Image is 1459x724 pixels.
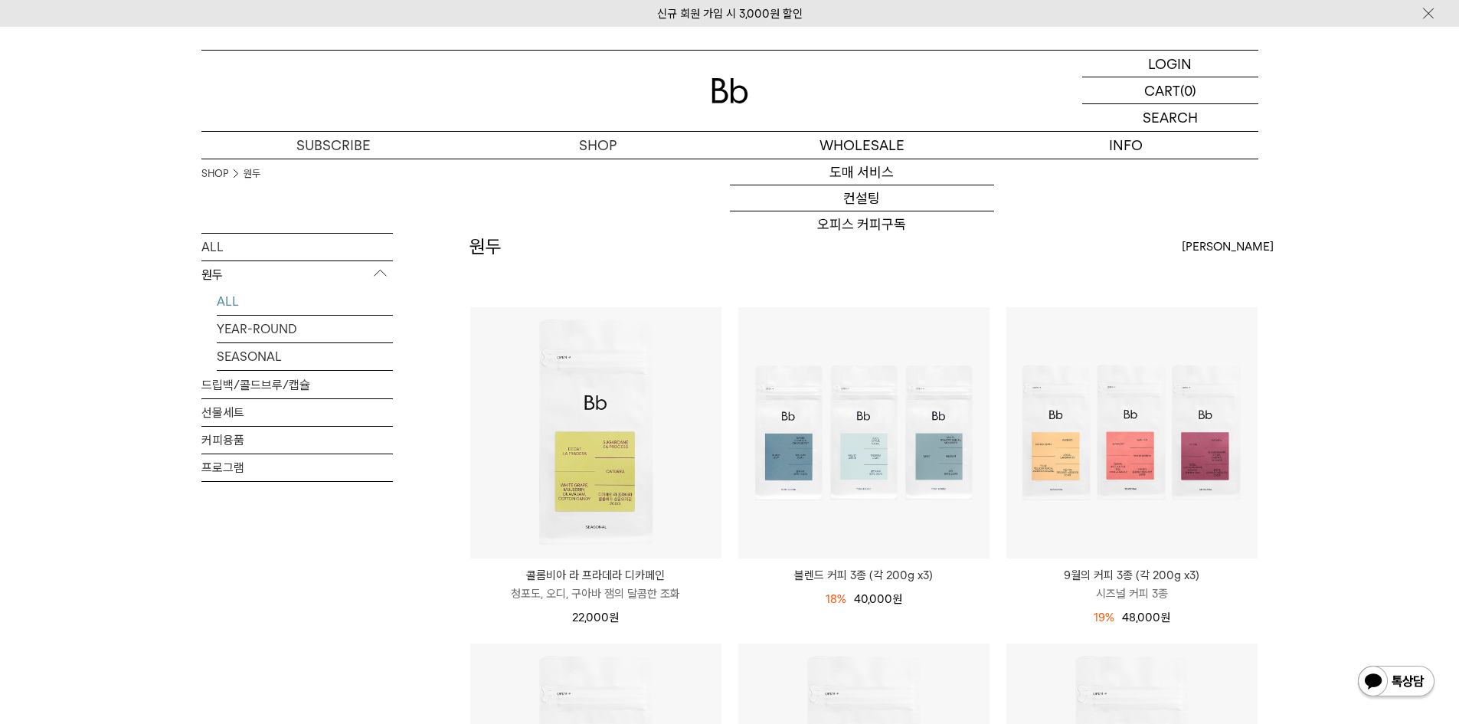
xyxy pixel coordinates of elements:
img: 블렌드 커피 3종 (각 200g x3) [738,307,990,559]
p: SEARCH [1143,104,1198,131]
a: 커피용품 [201,427,393,454]
p: 시즈널 커피 3종 [1006,585,1258,603]
a: ALL [217,288,393,315]
a: 선물세트 [201,399,393,426]
a: CART (0) [1082,77,1258,104]
a: 9월의 커피 3종 (각 200g x3) 시즈널 커피 3종 [1006,566,1258,603]
p: 청포도, 오디, 구아바 잼의 달콤한 조화 [470,585,721,603]
span: 40,000 [854,592,902,606]
a: 블렌드 커피 3종 (각 200g x3) [738,566,990,585]
a: 프로그램 [201,454,393,481]
img: 카카오톡 채널 1:1 채팅 버튼 [1356,664,1436,701]
span: 22,000 [572,611,619,624]
a: 도매 서비스 [730,159,994,185]
span: [PERSON_NAME] [1182,238,1274,256]
a: 드립백/콜드브루/캡슐 [201,372,393,398]
a: SEASONAL [217,343,393,370]
div: 19% [1094,608,1114,627]
div: 18% [826,590,846,608]
a: 원두 [244,166,260,182]
a: 오피스 커피구독 [730,211,994,238]
span: 원 [892,592,902,606]
p: 9월의 커피 3종 (각 200g x3) [1006,566,1258,585]
a: 컨설팅 [730,185,994,211]
a: SHOP [201,166,228,182]
a: SUBSCRIBE [201,132,466,159]
a: 콜롬비아 라 프라데라 디카페인 청포도, 오디, 구아바 잼의 달콤한 조화 [470,566,721,603]
a: YEAR-ROUND [217,316,393,342]
img: 콜롬비아 라 프라데라 디카페인 [470,307,721,559]
h2: 원두 [469,234,502,260]
p: 원두 [201,261,393,289]
img: 9월의 커피 3종 (각 200g x3) [1006,307,1258,559]
span: 원 [609,611,619,624]
p: INFO [994,132,1258,159]
p: (0) [1180,77,1196,103]
span: 원 [1160,611,1170,624]
img: 로고 [712,78,748,103]
a: 신규 회원 가입 시 3,000원 할인 [657,7,803,21]
a: LOGIN [1082,51,1258,77]
p: LOGIN [1148,51,1192,77]
p: CART [1144,77,1180,103]
p: WHOLESALE [730,132,994,159]
a: SHOP [466,132,730,159]
span: 48,000 [1122,611,1170,624]
p: 콜롬비아 라 프라데라 디카페인 [470,566,721,585]
a: ALL [201,234,393,260]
